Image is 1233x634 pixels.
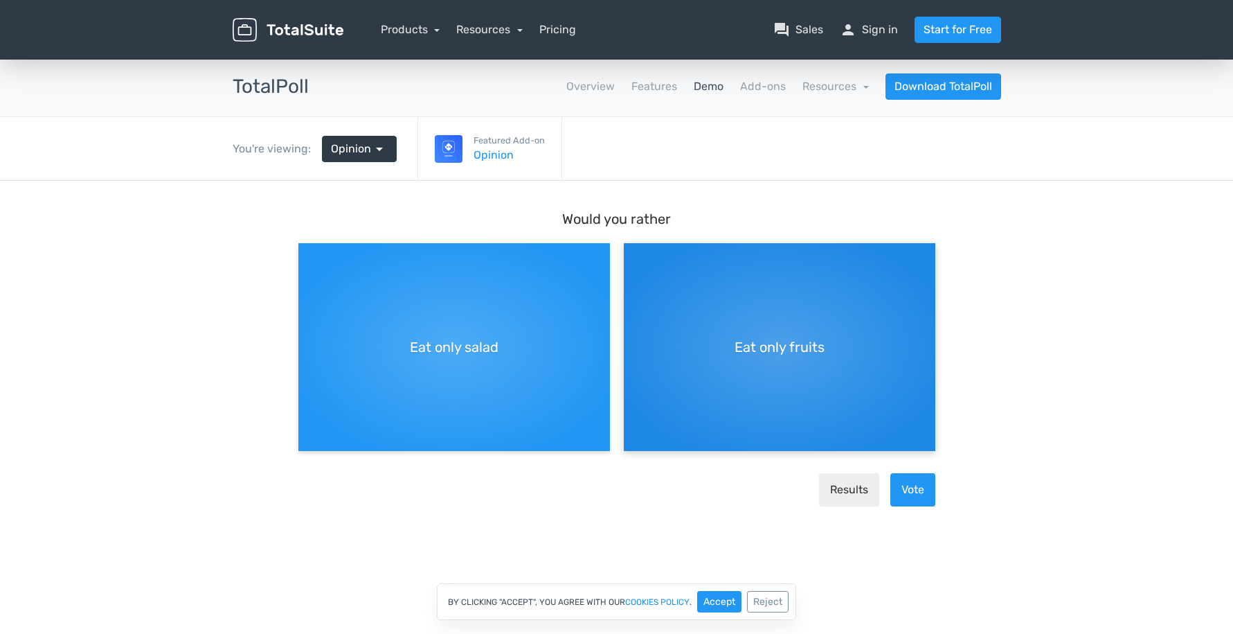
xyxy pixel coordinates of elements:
button: Accept [697,591,741,613]
img: TotalSuite for WordPress [233,18,343,42]
small: Featured Add-on [474,134,545,147]
a: Demo [694,78,723,95]
a: Overview [566,78,615,95]
a: Add-ons [740,78,786,95]
span: Eat only salad [410,156,498,177]
h3: TotalPoll [233,76,309,98]
p: Would you rather [298,28,935,49]
a: Opinion arrow_drop_down [322,136,397,162]
a: question_answerSales [773,21,823,38]
a: Pricing [539,21,576,38]
a: Resources [802,80,869,93]
a: Start for Free [915,17,1001,43]
button: Vote [890,292,935,326]
button: Results [819,292,879,326]
span: person [840,21,856,38]
a: Products [381,23,440,36]
span: Eat only fruits [735,156,825,177]
img: Opinion [435,135,462,163]
a: Opinion [474,147,545,164]
a: Download TotalPoll [885,73,1001,100]
span: Opinion [331,141,371,157]
a: Features [631,78,677,95]
div: You're viewing: [233,141,322,157]
button: Reject [747,591,789,613]
a: cookies policy [625,598,690,606]
div: By clicking "Accept", you agree with our . [437,583,796,620]
span: arrow_drop_down [371,141,388,157]
a: personSign in [840,21,898,38]
a: Resources [456,23,523,36]
span: question_answer [773,21,790,38]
